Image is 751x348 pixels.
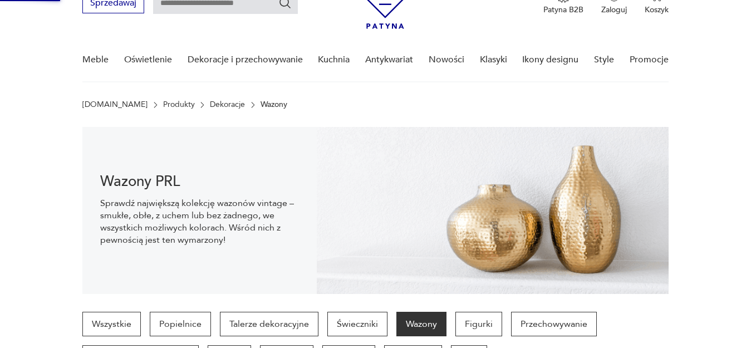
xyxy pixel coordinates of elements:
[455,312,502,336] a: Figurki
[100,175,299,188] h1: Wazony PRL
[82,100,148,109] a: [DOMAIN_NAME]
[480,38,507,81] a: Klasyki
[188,38,303,81] a: Dekoracje i przechowywanie
[100,197,299,246] p: Sprawdź największą kolekcję wazonów vintage – smukłe, obłe, z uchem lub bez żadnego, we wszystkic...
[601,4,627,15] p: Zaloguj
[220,312,318,336] a: Talerze dekoracyjne
[327,312,387,336] a: Świeczniki
[210,100,245,109] a: Dekoracje
[396,312,446,336] a: Wazony
[163,100,195,109] a: Produkty
[365,38,413,81] a: Antykwariat
[429,38,464,81] a: Nowości
[261,100,287,109] p: Wazony
[318,38,350,81] a: Kuchnia
[645,4,669,15] p: Koszyk
[150,312,211,336] a: Popielnice
[511,312,597,336] a: Przechowywanie
[630,38,669,81] a: Promocje
[124,38,172,81] a: Oświetlenie
[594,38,614,81] a: Style
[82,38,109,81] a: Meble
[543,4,583,15] p: Patyna B2B
[317,127,668,294] img: Wazony vintage
[522,38,578,81] a: Ikony designu
[82,312,141,336] a: Wszystkie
